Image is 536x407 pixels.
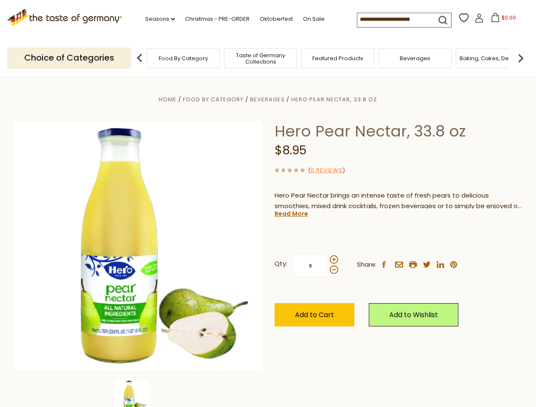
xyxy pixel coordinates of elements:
[260,14,293,24] a: Oktoberfest
[275,122,523,141] h1: Hero Pear Nectar, 33.8 oz
[308,166,345,174] span: ( )
[291,95,377,103] a: Hero Pear Nectar, 33.8 oz
[159,95,177,103] a: Home
[275,142,306,159] span: $8.95
[159,55,208,61] a: Food By Category
[275,303,354,326] button: Add to Cart
[303,14,325,24] a: On Sale
[485,13,522,25] button: $0.00
[275,209,308,218] a: Read More
[293,254,328,277] input: Qty:
[183,95,244,103] a: Food By Category
[311,166,342,175] a: 0 Reviews
[357,259,376,270] span: Share:
[145,14,175,24] a: Seasons
[369,303,458,326] a: Add to Wishlist
[185,14,250,24] a: Christmas - PRE-ORDER
[14,122,262,370] img: Hero Pear Nectar, 33.8 oz
[512,50,529,67] img: next arrow
[7,47,131,68] p: Choice of Categories
[502,14,516,21] span: $0.00
[131,50,148,67] img: previous arrow
[250,95,285,103] a: Beverages
[460,55,525,61] a: Baking, Cakes, Desserts
[227,52,295,65] a: Taste of Germany Collections
[275,259,287,269] strong: Qty:
[275,190,523,212] p: Hero Pear Nectar brings an intense taste of fresh pears to delicious smoothies, mixed drink cockt...
[312,55,363,61] a: Featured Products
[295,310,334,320] span: Add to Cart
[400,55,430,61] a: Beverages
